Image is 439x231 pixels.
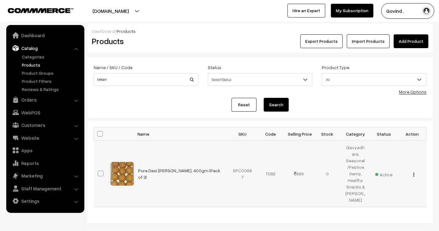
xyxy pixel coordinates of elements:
td: 899 [285,140,313,207]
td: 0 [313,140,342,207]
a: Hire an Expert [287,4,325,18]
span: All [322,74,426,85]
span: All [322,73,427,86]
a: COMMMERCE [8,6,62,14]
button: Export Products [300,34,343,48]
th: Action [398,128,427,140]
a: Product Groups [20,70,82,76]
a: Dashboard [8,30,82,41]
a: Orders [8,94,82,105]
a: Dashboard [92,28,115,34]
th: Stock [313,128,342,140]
button: Search [264,98,289,112]
a: Products [20,62,82,68]
a: Add Product [394,34,428,48]
a: Catalog [8,43,82,54]
a: Reports [8,158,82,169]
label: Status [208,64,221,71]
span: Products [117,28,136,34]
th: Category [342,128,370,140]
span: Select Status [208,74,312,85]
label: Name / SKU / Code [94,64,132,71]
span: Select Status [208,73,312,86]
a: Import Products [347,34,390,48]
a: WebPOS [8,107,82,118]
input: Name / SKU / Code [94,73,198,86]
a: Categories [20,53,82,60]
button: [DOMAIN_NAME] [71,3,151,19]
td: TDB2 [257,140,285,207]
img: Menu [413,173,414,177]
a: Settings [8,195,82,207]
th: Code [257,128,285,140]
a: My Subscription [331,4,373,18]
th: SKU [228,128,257,140]
a: Product Filters [20,78,82,84]
label: Product Type [322,64,349,71]
a: Website [8,132,82,143]
a: Reviews & Ratings [20,86,82,93]
img: user [422,6,431,16]
a: More Options [399,89,427,94]
div: / [92,28,428,34]
a: Apps [8,145,82,156]
th: Status [370,128,398,140]
th: Selling Price [285,128,313,140]
a: Customers [8,119,82,131]
button: Govind . [381,3,434,19]
a: Marketing [8,170,82,181]
a: Staff Management [8,183,82,194]
span: Active [375,170,393,178]
td: Gavyadhara, Seasonal/Festive Items, Healthy Snacks & [PERSON_NAME] [342,140,370,207]
th: Name [135,128,228,140]
td: SFC00687 [228,140,257,207]
img: COMMMERCE [8,8,73,13]
a: Pure Desi [PERSON_NAME], 400gm (Pack of 3) [138,168,221,180]
a: Reset [232,98,257,112]
h2: Products [92,36,198,46]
